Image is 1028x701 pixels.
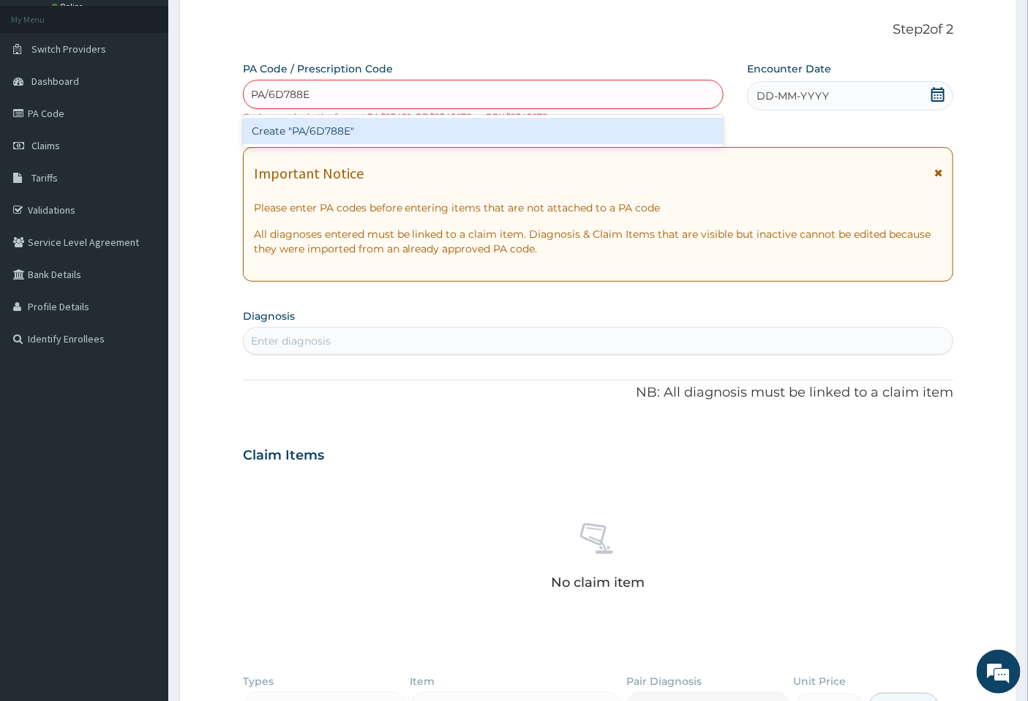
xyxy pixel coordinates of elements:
[243,118,724,144] div: Create "PA/6D788E"
[243,22,954,38] p: Step 2 of 2
[27,73,59,110] img: d_794563401_company_1708531726252_794563401
[7,400,279,451] textarea: Type your message and hit 'Enter'
[747,61,831,76] label: Encounter Date
[551,575,645,590] p: No claim item
[76,82,246,101] div: Chat with us now
[240,7,275,42] div: Minimize live chat window
[254,227,943,256] p: All diagnoses entered must be linked to a claim item. Diagnosis & Claim Items that are visible bu...
[243,448,324,464] h3: Claim Items
[757,89,829,103] span: DD-MM-YYYY
[31,42,106,56] span: Switch Providers
[31,171,58,184] span: Tariffs
[31,139,60,152] span: Claims
[254,165,364,181] h1: Important Notice
[243,111,549,122] small: Code must be in the format PA/123456, PR/12345678 or PRX/12345678
[254,200,943,215] p: Please enter PA codes before entering items that are not attached to a PA code
[51,1,86,12] a: Online
[85,184,202,332] span: We're online!
[31,75,79,88] span: Dashboard
[243,309,295,323] label: Diagnosis
[243,61,393,76] label: PA Code / Prescription Code
[243,383,954,402] p: NB: All diagnosis must be linked to a claim item
[251,334,331,348] div: Enter diagnosis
